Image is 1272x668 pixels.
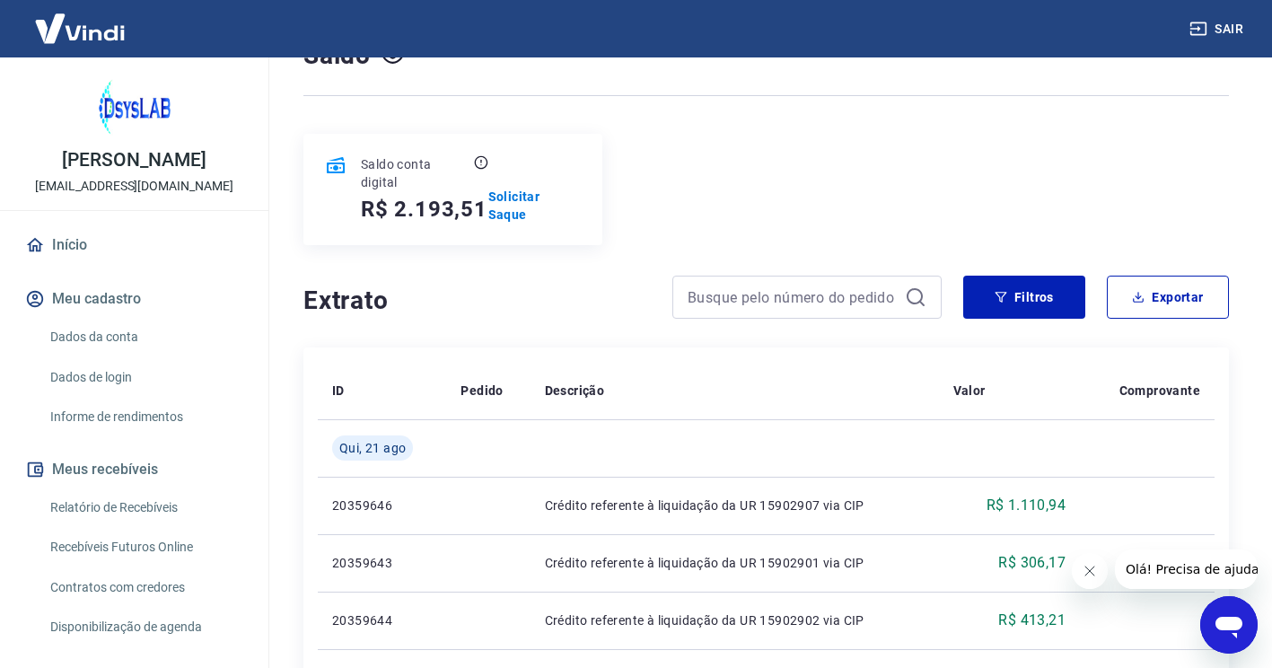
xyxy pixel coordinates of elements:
[43,319,247,356] a: Dados da conta
[35,177,233,196] p: [EMAIL_ADDRESS][DOMAIN_NAME]
[22,450,247,489] button: Meus recebíveis
[43,569,247,606] a: Contratos com credores
[545,611,925,629] p: Crédito referente à liquidação da UR 15902902 via CIP
[1115,549,1258,589] iframe: Mensagem da empresa
[303,283,651,319] h4: Extrato
[545,497,925,514] p: Crédito referente à liquidação da UR 15902907 via CIP
[1119,382,1200,400] p: Comprovante
[43,609,247,646] a: Disponibilização de agenda
[461,382,503,400] p: Pedido
[545,554,925,572] p: Crédito referente à liquidação da UR 15902901 via CIP
[488,188,581,224] a: Solicitar Saque
[22,225,247,265] a: Início
[22,1,138,56] img: Vindi
[953,382,986,400] p: Valor
[43,359,247,396] a: Dados de login
[22,279,247,319] button: Meu cadastro
[62,151,206,170] p: [PERSON_NAME]
[339,439,406,457] span: Qui, 21 ago
[361,195,487,224] h5: R$ 2.193,51
[1107,276,1229,319] button: Exportar
[998,610,1066,631] p: R$ 413,21
[545,382,605,400] p: Descrição
[332,382,345,400] p: ID
[332,497,432,514] p: 20359646
[998,552,1066,574] p: R$ 306,17
[99,72,171,144] img: 34898181-a950-4937-a6e6-67e32eaa6798.jpeg
[1200,596,1258,654] iframe: Botão para abrir a janela de mensagens
[963,276,1085,319] button: Filtros
[1186,13,1250,46] button: Sair
[43,529,247,566] a: Recebíveis Futuros Online
[332,554,432,572] p: 20359643
[688,284,898,311] input: Busque pelo número do pedido
[987,495,1066,516] p: R$ 1.110,94
[332,611,432,629] p: 20359644
[11,13,151,27] span: Olá! Precisa de ajuda?
[1072,553,1108,589] iframe: Fechar mensagem
[43,399,247,435] a: Informe de rendimentos
[43,489,247,526] a: Relatório de Recebíveis
[361,155,470,191] p: Saldo conta digital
